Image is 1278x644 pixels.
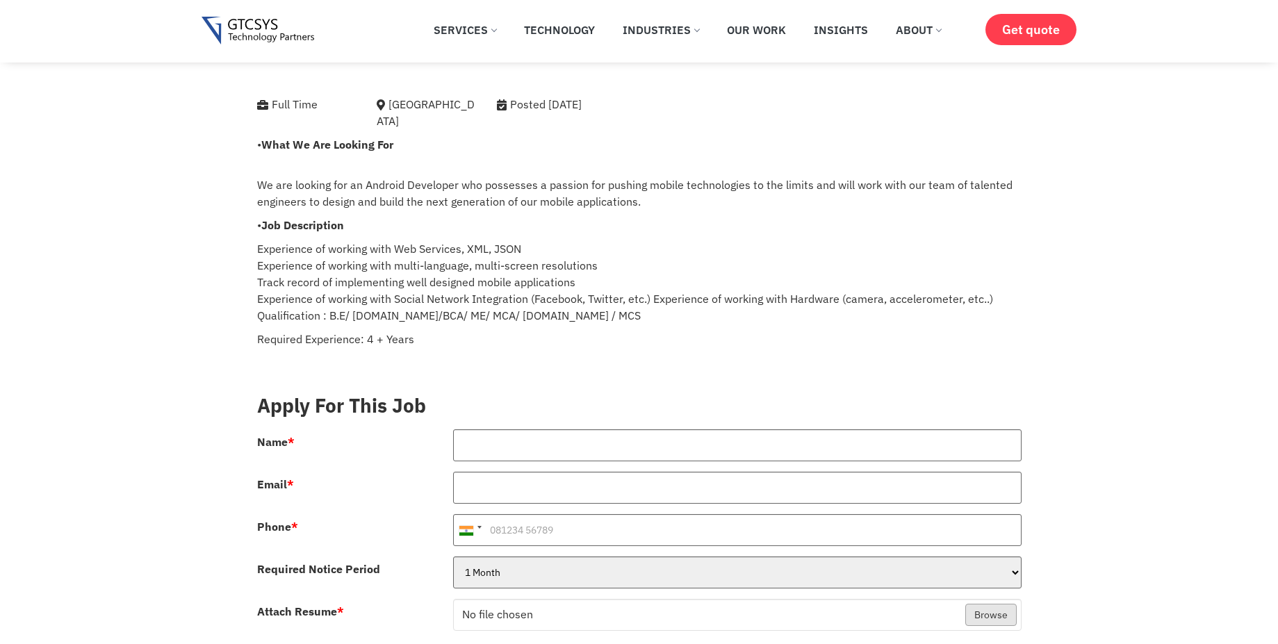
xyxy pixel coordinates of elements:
label: Email [257,479,294,490]
p: We are looking for an Android Developer who possesses a passion for pushing mobile technologies t... [257,160,1022,210]
div: Posted [DATE] [497,96,656,113]
p: • [257,217,1022,233]
label: Phone [257,521,298,532]
a: Our Work [716,15,796,45]
a: Technology [514,15,605,45]
div: India (भारत): +91 [454,515,486,545]
div: [GEOGRAPHIC_DATA] [377,96,476,129]
div: Full Time [257,96,357,113]
p: Experience of working with Web Services, XML, JSON Experience of working with multi-language, mul... [257,240,1022,324]
a: Industries [612,15,710,45]
span: Get quote [1002,22,1060,37]
input: 081234 56789 [453,514,1022,546]
strong: What We Are Looking For [261,138,393,151]
a: Services [423,15,507,45]
a: Get quote [985,14,1076,45]
p: • [257,136,1022,153]
h3: Apply For This Job [257,394,1022,418]
label: Name [257,436,295,447]
img: Gtcsys logo [202,17,315,45]
a: About [885,15,951,45]
label: Attach Resume [257,606,344,617]
p: Required Experience: 4 + Years [257,331,1022,347]
strong: Job Description [261,218,344,232]
label: Required Notice Period [257,563,380,575]
a: Insights [803,15,878,45]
